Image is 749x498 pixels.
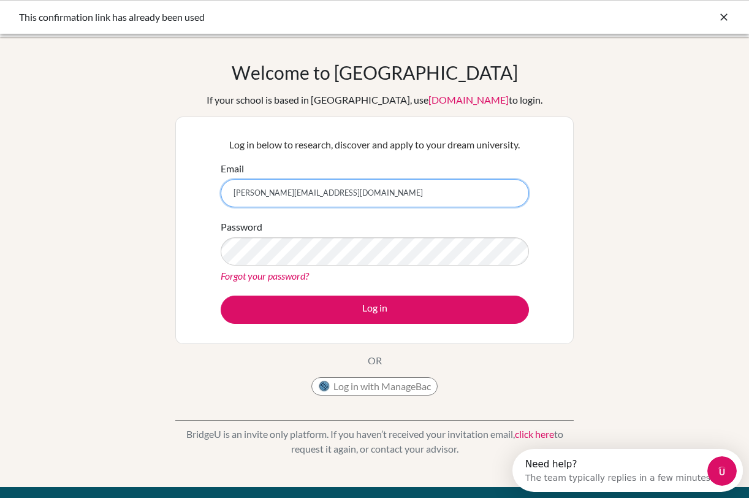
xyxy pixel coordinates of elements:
[221,270,309,282] a: Forgot your password?
[515,428,554,440] a: click here
[232,61,518,83] h1: Welcome to [GEOGRAPHIC_DATA]
[19,10,546,25] div: This confirmation link has already been used
[207,93,542,107] div: If your school is based in [GEOGRAPHIC_DATA], use to login.
[512,449,743,492] iframe: Intercom live chat discovery launcher
[221,137,529,152] p: Log in below to research, discover and apply to your dream university.
[311,377,438,396] button: Log in with ManageBac
[368,353,382,368] p: OR
[13,10,201,20] div: Need help?
[707,456,737,486] iframe: Intercom live chat
[221,296,529,324] button: Log in
[13,20,201,33] div: The team typically replies in a few minutes.
[221,220,262,234] label: Password
[175,427,574,456] p: BridgeU is an invite only platform. If you haven’t received your invitation email, to request it ...
[5,5,237,39] div: Open Intercom Messenger
[428,94,509,105] a: [DOMAIN_NAME]
[221,161,244,176] label: Email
